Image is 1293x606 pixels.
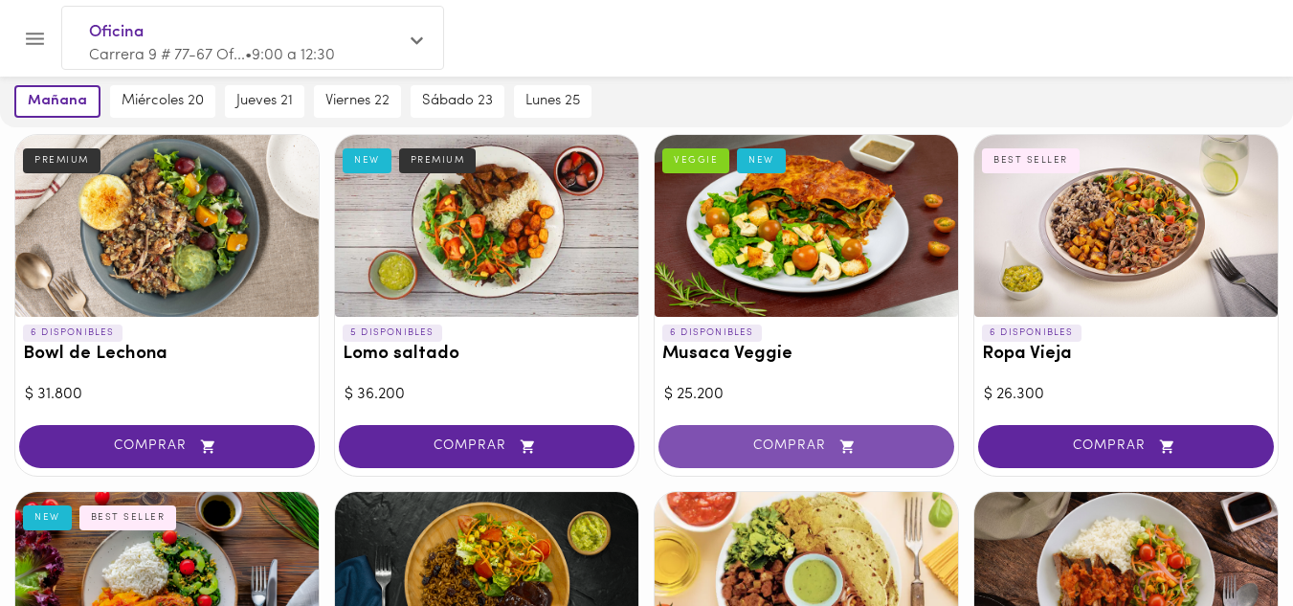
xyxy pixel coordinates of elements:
[422,93,493,110] span: sábado 23
[43,438,291,455] span: COMPRAR
[662,325,762,342] p: 6 DISPONIBLES
[339,425,635,468] button: COMPRAR
[343,325,442,342] p: 5 DISPONIBLES
[23,505,72,530] div: NEW
[79,505,177,530] div: BEST SELLER
[23,345,311,365] h3: Bowl de Lechona
[662,148,729,173] div: VEGGIE
[664,384,948,406] div: $ 25.200
[363,438,611,455] span: COMPRAR
[236,93,293,110] span: jueves 21
[89,48,335,63] span: Carrera 9 # 77-67 Of... • 9:00 a 12:30
[682,438,930,455] span: COMPRAR
[89,20,397,45] span: Oficina
[1182,495,1274,587] iframe: Messagebird Livechat Widget
[19,425,315,468] button: COMPRAR
[411,85,504,118] button: sábado 23
[525,93,580,110] span: lunes 25
[25,384,309,406] div: $ 31.800
[122,93,204,110] span: miércoles 20
[662,345,950,365] h3: Musaca Veggie
[399,148,477,173] div: PREMIUM
[345,384,629,406] div: $ 36.200
[325,93,390,110] span: viernes 22
[655,135,958,317] div: Musaca Veggie
[982,325,1081,342] p: 6 DISPONIBLES
[23,148,100,173] div: PREMIUM
[335,135,638,317] div: Lomo saltado
[11,15,58,62] button: Menu
[314,85,401,118] button: viernes 22
[225,85,304,118] button: jueves 21
[978,425,1274,468] button: COMPRAR
[514,85,591,118] button: lunes 25
[982,345,1270,365] h3: Ropa Vieja
[14,85,100,118] button: mañana
[15,135,319,317] div: Bowl de Lechona
[974,135,1278,317] div: Ropa Vieja
[343,345,631,365] h3: Lomo saltado
[982,148,1080,173] div: BEST SELLER
[28,93,87,110] span: mañana
[658,425,954,468] button: COMPRAR
[984,384,1268,406] div: $ 26.300
[343,148,391,173] div: NEW
[23,325,123,342] p: 6 DISPONIBLES
[110,85,215,118] button: miércoles 20
[1002,438,1250,455] span: COMPRAR
[737,148,786,173] div: NEW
